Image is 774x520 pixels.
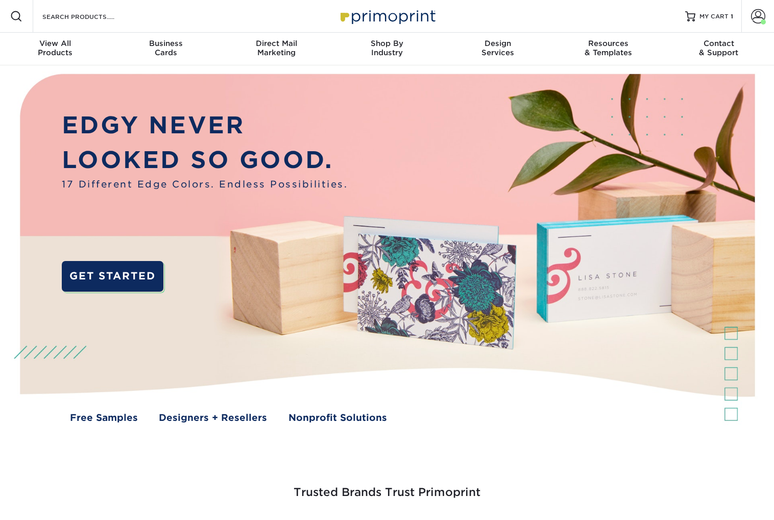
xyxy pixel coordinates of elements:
[70,411,138,424] a: Free Samples
[62,261,163,292] a: GET STARTED
[553,33,664,65] a: Resources& Templates
[62,177,348,191] span: 17 Different Edge Colors. Endless Possibilities.
[62,108,348,143] p: EDGY NEVER
[41,10,141,22] input: SEARCH PRODUCTS.....
[62,143,348,177] p: LOOKED SO GOOD.
[553,39,664,48] span: Resources
[288,411,387,424] a: Nonprofit Solutions
[221,39,332,57] div: Marketing
[159,411,267,424] a: Designers + Resellers
[111,39,222,57] div: Cards
[111,39,222,48] span: Business
[332,33,443,65] a: Shop ByIndustry
[663,39,774,57] div: & Support
[442,39,553,57] div: Services
[332,39,443,48] span: Shop By
[731,13,733,20] span: 1
[442,39,553,48] span: Design
[221,33,332,65] a: Direct MailMarketing
[221,39,332,48] span: Direct Mail
[699,12,729,21] span: MY CART
[663,33,774,65] a: Contact& Support
[88,461,686,511] h3: Trusted Brands Trust Primoprint
[442,33,553,65] a: DesignServices
[332,39,443,57] div: Industry
[111,33,222,65] a: BusinessCards
[553,39,664,57] div: & Templates
[663,39,774,48] span: Contact
[336,5,438,27] img: Primoprint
